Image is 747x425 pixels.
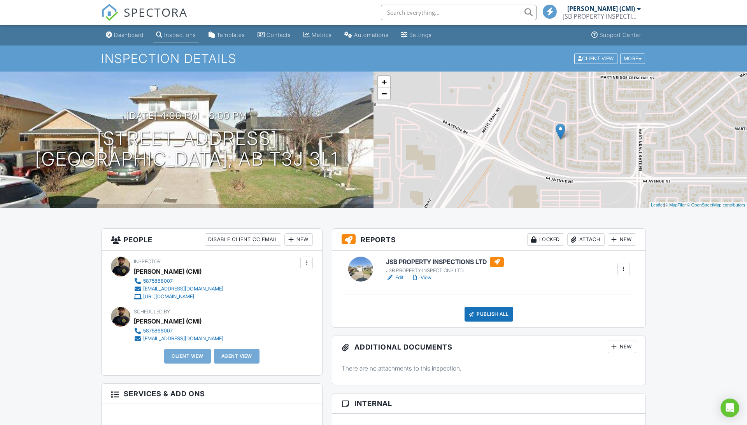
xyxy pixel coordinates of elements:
[687,203,745,207] a: © OpenStreetMap contributors
[567,5,635,12] div: [PERSON_NAME] (CMI)
[134,315,202,327] div: [PERSON_NAME] (CMI)
[143,294,194,300] div: [URL][DOMAIN_NAME]
[134,285,223,293] a: [EMAIL_ADDRESS][DOMAIN_NAME]
[665,203,686,207] a: © MapTiler
[332,336,645,358] h3: Additional Documents
[254,28,294,42] a: Contacts
[217,31,245,38] div: Templates
[101,4,118,21] img: The Best Home Inspection Software - Spectora
[721,399,739,417] div: Open Intercom Messenger
[143,278,173,284] div: 5875868007
[101,52,646,65] h1: Inspection Details
[143,286,223,292] div: [EMAIL_ADDRESS][DOMAIN_NAME]
[332,394,645,414] h3: Internal
[153,28,199,42] a: Inspections
[341,28,392,42] a: Automations (Basic)
[608,233,636,246] div: New
[354,31,389,38] div: Automations
[620,53,645,64] div: More
[573,55,619,61] a: Client View
[649,202,747,208] div: |
[567,233,605,246] div: Attach
[312,31,332,38] div: Metrics
[651,203,664,207] a: Leaflet
[386,268,504,274] div: JSB PROPERTY INSPECTIONS LTD
[386,257,504,267] h6: JSB PROPERTY INSPECTIONS LTD
[398,28,435,42] a: Settings
[164,31,196,38] div: Inspections
[134,259,161,264] span: Inspector
[134,335,223,343] a: [EMAIL_ADDRESS][DOMAIN_NAME]
[300,28,335,42] a: Metrics
[378,76,390,88] a: Zoom in
[332,229,645,251] h3: Reports
[134,277,223,285] a: 5875868007
[101,10,188,27] a: SPECTORA
[102,384,322,404] h3: Services & Add ons
[386,274,403,282] a: Edit
[386,257,504,274] a: JSB PROPERTY INSPECTIONS LTD JSB PROPERTY INSPECTIONS LTD
[600,31,641,38] div: Support Center
[608,341,636,353] div: New
[342,364,636,373] p: There are no attachments to this inspection.
[134,309,170,315] span: Scheduled By
[381,5,537,20] input: Search everything...
[588,28,644,42] a: Support Center
[465,307,513,322] div: Publish All
[35,128,338,170] h1: [STREET_ADDRESS] [GEOGRAPHIC_DATA], AB T3J 3L1
[124,4,188,20] span: SPECTORA
[134,293,223,301] a: [URL][DOMAIN_NAME]
[126,110,247,121] h3: [DATE] 4:00 pm - 6:00 pm
[409,31,432,38] div: Settings
[574,53,617,64] div: Client View
[134,327,223,335] a: 5875868007
[103,28,147,42] a: Dashboard
[102,229,322,251] h3: People
[411,274,431,282] a: View
[143,328,173,334] div: 5875868007
[284,233,313,246] div: New
[378,88,390,100] a: Zoom out
[267,31,291,38] div: Contacts
[205,233,281,246] div: Disable Client CC Email
[114,31,144,38] div: Dashboard
[527,233,564,246] div: Locked
[563,12,641,20] div: JSB PROPERTY INSPECTIONS
[134,266,202,277] div: [PERSON_NAME] (CMI)
[205,28,248,42] a: Templates
[143,336,223,342] div: [EMAIL_ADDRESS][DOMAIN_NAME]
